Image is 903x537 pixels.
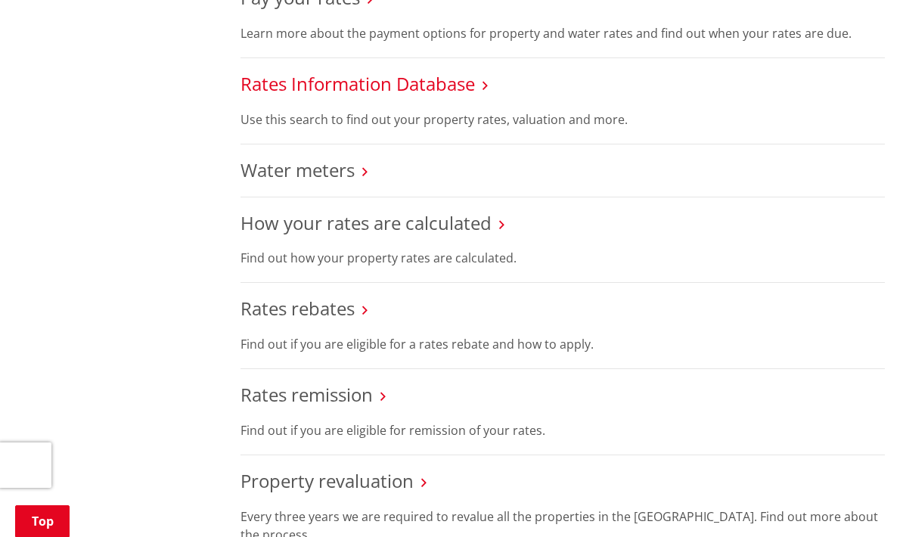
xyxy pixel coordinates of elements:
a: Top [15,505,70,537]
a: Rates rebates [240,296,355,321]
p: Use this search to find out your property rates, valuation and more. [240,110,885,129]
a: How your rates are calculated [240,210,492,235]
p: Find out how your property rates are calculated. [240,249,885,267]
p: Find out if you are eligible for remission of your rates. [240,421,885,439]
a: Water meters [240,157,355,182]
a: Rates Information Database [240,71,475,96]
a: Rates remission [240,382,373,407]
p: Learn more about the payment options for property and water rates and find out when your rates ar... [240,24,885,42]
a: Property revaluation [240,468,414,493]
p: Find out if you are eligible for a rates rebate and how to apply. [240,335,885,353]
iframe: Messenger Launcher [833,473,888,528]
